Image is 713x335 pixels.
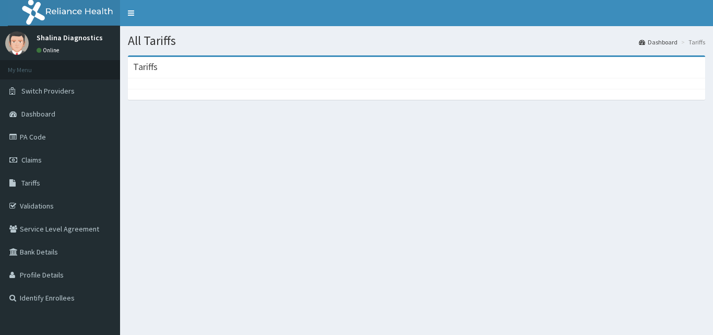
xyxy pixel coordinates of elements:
[37,34,103,41] p: Shalina Diagnostics
[21,178,40,188] span: Tariffs
[128,34,705,48] h1: All Tariffs
[639,38,678,47] a: Dashboard
[21,109,55,119] span: Dashboard
[5,31,29,55] img: User Image
[37,47,62,54] a: Online
[21,155,42,165] span: Claims
[679,38,705,47] li: Tariffs
[133,62,158,72] h3: Tariffs
[21,86,75,96] span: Switch Providers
